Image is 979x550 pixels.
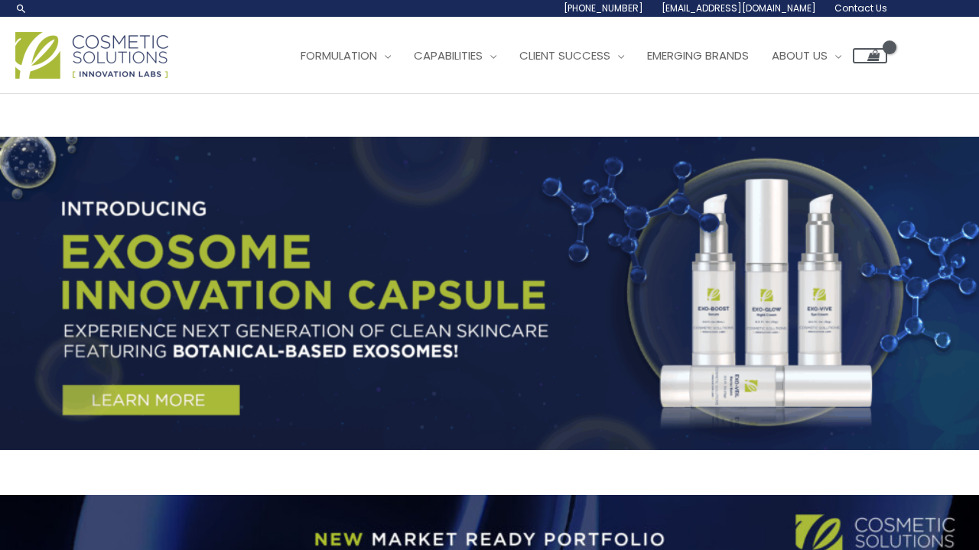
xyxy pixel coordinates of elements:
a: Search icon link [15,2,28,15]
span: [PHONE_NUMBER] [564,2,643,15]
a: About Us [760,33,853,79]
a: Formulation [289,33,402,79]
a: Capabilities [402,33,508,79]
a: Emerging Brands [636,33,760,79]
span: Contact Us [834,2,887,15]
span: [EMAIL_ADDRESS][DOMAIN_NAME] [662,2,816,15]
img: Cosmetic Solutions Logo [15,32,168,79]
span: Capabilities [414,47,483,63]
span: Client Success [519,47,610,63]
span: Emerging Brands [647,47,749,63]
span: About Us [772,47,828,63]
nav: Site Navigation [278,33,887,79]
a: View Shopping Cart, empty [853,48,887,63]
a: Client Success [508,33,636,79]
span: Formulation [301,47,377,63]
